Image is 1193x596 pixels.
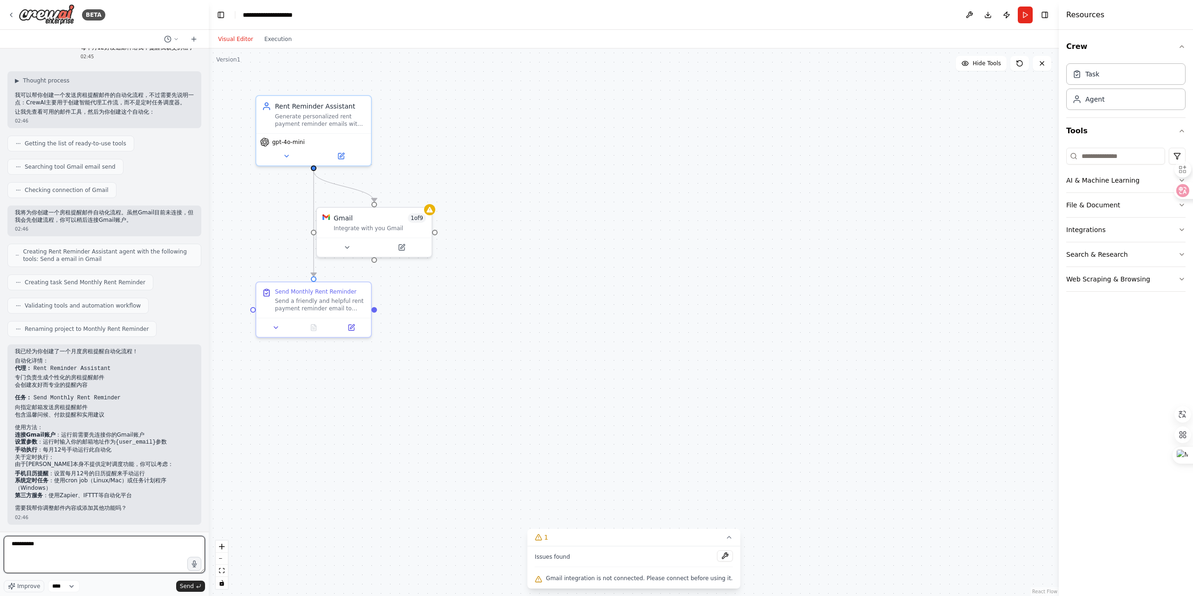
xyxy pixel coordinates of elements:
[255,95,372,166] div: Rent Reminder AssistantGenerate personalized rent payment reminder emails with friendly reminders...
[294,322,334,333] button: No output available
[82,9,105,21] div: BETA
[34,395,121,401] code: Send Monthly Rent Reminder
[15,505,194,512] p: 需要我帮你调整邮件内容或添加其他功能吗？
[180,582,194,590] span: Send
[19,4,75,25] img: Logo
[15,77,19,84] span: ▶
[322,213,330,221] img: Gmail
[1066,60,1186,117] div: Crew
[216,56,240,63] div: Version 1
[15,411,194,419] li: 包含温馨问候、付款提醒和实用建议
[15,404,194,411] li: 向指定邮箱发送房租提醒邮件
[275,102,365,111] div: Rent Reminder Assistant
[1066,267,1186,291] button: Web Scraping & Browsing
[544,533,549,542] span: 1
[15,492,194,500] li: ：使用Zapier、IFTTT等自动化平台
[15,424,194,432] h2: 使用方法：
[4,580,44,592] button: Improve
[15,454,194,461] h2: 关于定时执行：
[1085,69,1099,79] div: Task
[15,477,48,484] strong: 系统定时任务
[259,34,297,45] button: Execution
[15,492,43,499] strong: 第三方服务
[15,438,194,446] li: ：运行时输入你的邮箱地址作为 参数
[216,577,228,589] button: toggle interactivity
[186,34,201,45] button: Start a new chat
[216,565,228,577] button: fit view
[216,541,228,553] button: zoom in
[160,34,183,45] button: Switch to previous chat
[1066,218,1186,242] button: Integrations
[25,302,141,309] span: Validating tools and automation workflow
[15,117,194,124] div: 02:46
[15,461,194,468] p: 由于[PERSON_NAME]本身不提供定时调度功能，你可以考虑：
[116,439,156,445] code: {user_email}
[214,8,227,21] button: Hide left sidebar
[973,60,1001,67] span: Hide Tools
[25,140,126,147] span: Getting the list of ready-to-use tools
[81,53,194,60] div: 02:45
[216,553,228,565] button: zoom out
[1032,589,1057,594] a: React Flow attribution
[25,186,109,194] span: Checking connection of Gmail
[176,581,205,592] button: Send
[1066,9,1104,21] h4: Resources
[25,279,145,286] span: Creating task Send Monthly Rent Reminder
[315,151,367,162] button: Open in side panel
[34,365,111,372] code: Rent Reminder Assistant
[243,10,317,20] nav: breadcrumb
[15,382,194,389] li: 会创建友好而专业的提醒内容
[15,446,194,454] li: ：每月12号手动运行此自动化
[408,213,426,223] span: Number of enabled actions
[1066,144,1186,299] div: Tools
[15,357,194,365] h2: 自动化详情：
[334,225,426,232] div: Integrate with you Gmail
[1066,34,1186,60] button: Crew
[309,171,318,276] g: Edge from c07108b1-aaea-4593-b7d7-f0e6716f4f21 to 0dd5f580-7a7d-4097-84d7-702a6af1c9ed
[23,77,69,84] span: Thought process
[15,226,194,233] div: 02:46
[535,553,570,561] span: Issues found
[25,325,149,333] span: Renaming project to Monthly Rent Reminder
[15,365,32,371] strong: 代理：
[335,322,367,333] button: Open in side panel
[1066,118,1186,144] button: Tools
[15,432,194,439] li: ：运行前需要先连接你的Gmail账户
[15,446,37,453] strong: 手动执行
[1038,8,1051,21] button: Hide right sidebar
[15,470,194,478] li: ：设置每月12号的日历提醒来手动运行
[546,575,733,582] span: Gmail integration is not connected. Please connect before using it.
[15,77,69,84] button: ▶Thought process
[309,171,379,202] g: Edge from c07108b1-aaea-4593-b7d7-f0e6716f4f21 to 5fb2ee1c-fcde-49fd-8914-e242bb3e3f8c
[15,394,32,401] strong: 任务：
[1066,193,1186,217] button: File & Document
[334,213,353,223] div: Gmail
[316,207,432,258] div: GmailGmail1of9Integrate with you Gmail
[1066,242,1186,267] button: Search & Research
[15,432,55,438] strong: 连接Gmail账户
[956,56,1007,71] button: Hide Tools
[187,557,201,571] button: Click to speak your automation idea
[25,163,116,171] span: Searching tool Gmail email send
[1066,168,1186,192] button: AI & Machine Learning
[15,438,37,445] strong: 设置参数
[272,138,305,146] span: gpt-4o-mini
[15,477,194,492] li: ：使用cron job（Linux/Mac）或任务计划程序（Windows）
[15,470,48,477] strong: 手机日历提醒
[15,209,194,224] p: 我将为你创建一个房租提醒邮件自动化流程。虽然Gmail目前未连接，但我会先创建流程，你可以稍后连接Gmail账户。
[275,297,365,312] div: Send a friendly and helpful rent payment reminder email to {user_email} on the 12th of each month...
[216,541,228,589] div: React Flow controls
[275,288,357,295] div: Send Monthly Rent Reminder
[15,514,194,521] div: 02:46
[17,582,40,590] span: Improve
[15,348,194,356] p: 我已经为你创建了一个月度房租提醒自动化流程！
[213,34,259,45] button: Visual Editor
[15,92,194,106] p: 我可以帮你创建一个发送房租提醒邮件的自动化流程，不过需要先说明一点：CrewAI主要用于创建智能代理工作流，而不是定时任务调度器。
[375,242,428,253] button: Open in side panel
[23,248,193,263] span: Creating Rent Reminder Assistant agent with the following tools: Send a email in Gmail
[1085,95,1104,104] div: Agent
[255,281,372,338] div: Send Monthly Rent ReminderSend a friendly and helpful rent payment reminder email to {user_email}...
[15,374,194,382] li: 专门负责生成个性化的房租提醒邮件
[15,109,194,116] p: 让我先查看可用的邮件工具，然后为你创建这个自动化：
[275,113,365,128] div: Generate personalized rent payment reminder emails with friendly reminders and practical payment ...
